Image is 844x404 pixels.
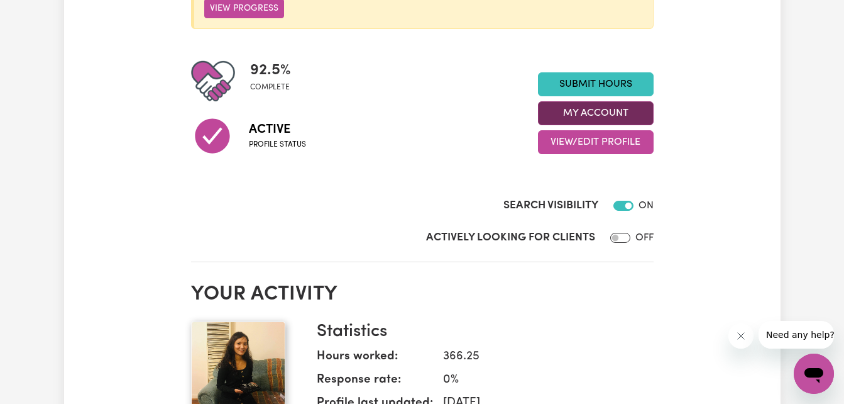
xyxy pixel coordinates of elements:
[250,59,291,82] span: 92.5 %
[317,348,433,371] dt: Hours worked:
[250,59,301,103] div: Profile completeness: 92.5%
[250,82,291,93] span: complete
[433,371,644,390] dd: 0 %
[503,198,598,214] label: Search Visibility
[538,72,654,96] a: Submit Hours
[638,201,654,211] span: ON
[249,139,306,150] span: Profile status
[759,321,834,349] iframe: Message from company
[433,348,644,366] dd: 366.25
[249,120,306,139] span: Active
[728,323,754,349] iframe: Close message
[538,130,654,154] button: View/Edit Profile
[635,233,654,243] span: OFF
[538,101,654,125] button: My Account
[317,371,433,395] dt: Response rate:
[317,322,644,343] h3: Statistics
[426,230,595,246] label: Actively Looking for Clients
[794,354,834,394] iframe: Button to launch messaging window
[191,283,654,306] h2: Your activity
[8,9,76,19] span: Need any help?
